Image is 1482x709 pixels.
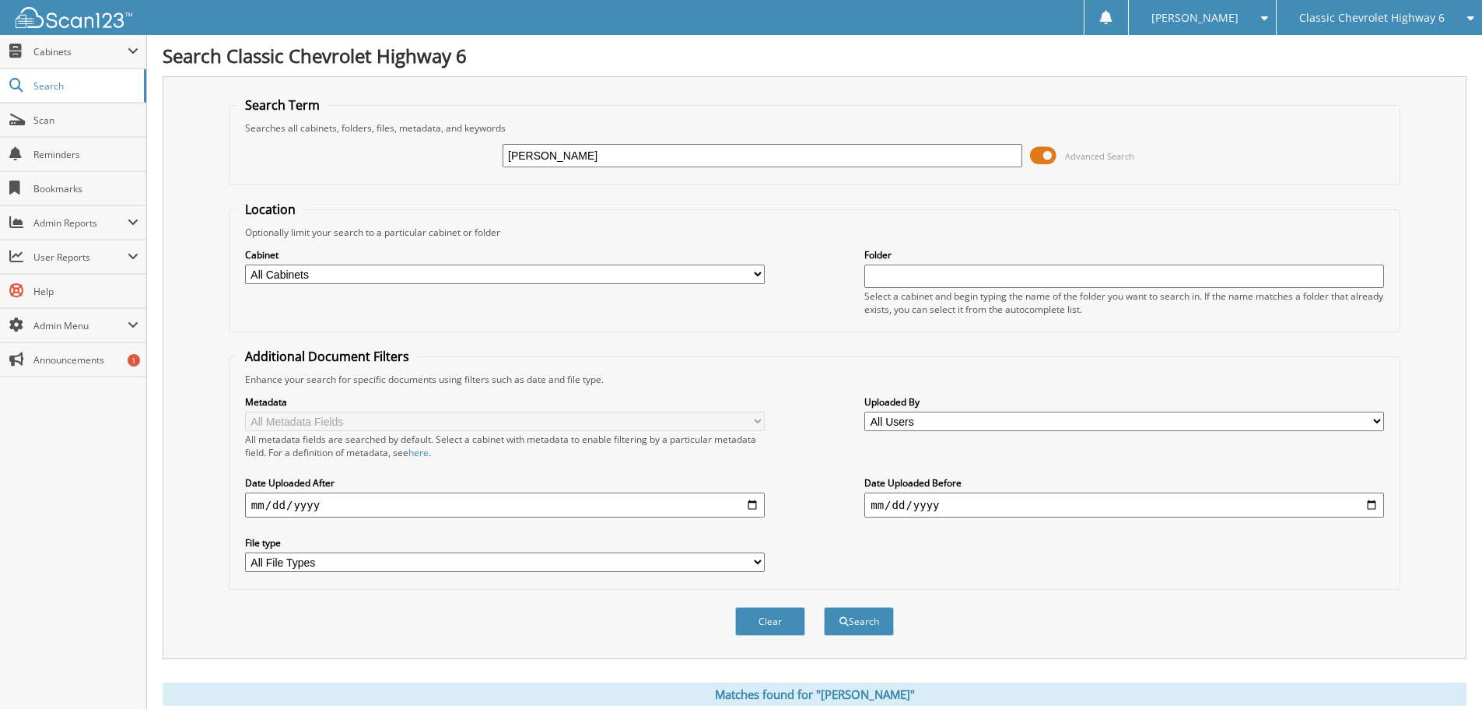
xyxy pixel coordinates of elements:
label: Uploaded By [864,395,1384,409]
span: Help [33,285,138,298]
div: Select a cabinet and begin typing the name of the folder you want to search in. If the name match... [864,290,1384,316]
span: Advanced Search [1065,150,1134,162]
legend: Search Term [237,97,328,114]
span: Admin Menu [33,319,128,332]
div: 1 [128,354,140,367]
label: Cabinet [245,248,765,261]
legend: Additional Document Filters [237,348,417,365]
label: Date Uploaded Before [864,476,1384,490]
span: [PERSON_NAME] [1151,13,1239,23]
span: Reminders [33,148,138,161]
label: Folder [864,248,1384,261]
span: Announcements [33,353,138,367]
input: start [245,493,765,518]
div: Searches all cabinets, folders, files, metadata, and keywords [237,121,1392,135]
input: end [864,493,1384,518]
legend: Location [237,201,303,218]
div: Matches found for "[PERSON_NAME]" [163,683,1466,706]
img: scan123-logo-white.svg [16,7,132,28]
button: Clear [735,607,805,636]
span: Cabinets [33,45,128,58]
label: Date Uploaded After [245,476,765,490]
span: Scan [33,114,138,127]
span: Bookmarks [33,182,138,195]
h1: Search Classic Chevrolet Highway 6 [163,43,1466,68]
a: here [408,446,429,459]
label: File type [245,536,765,549]
span: Admin Reports [33,216,128,230]
span: Classic Chevrolet Highway 6 [1299,13,1445,23]
div: Enhance your search for specific documents using filters such as date and file type. [237,373,1392,386]
span: Search [33,79,136,93]
div: All metadata fields are searched by default. Select a cabinet with metadata to enable filtering b... [245,433,765,459]
button: Search [824,607,894,636]
div: Optionally limit your search to a particular cabinet or folder [237,226,1392,239]
span: User Reports [33,251,128,264]
label: Metadata [245,395,765,409]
